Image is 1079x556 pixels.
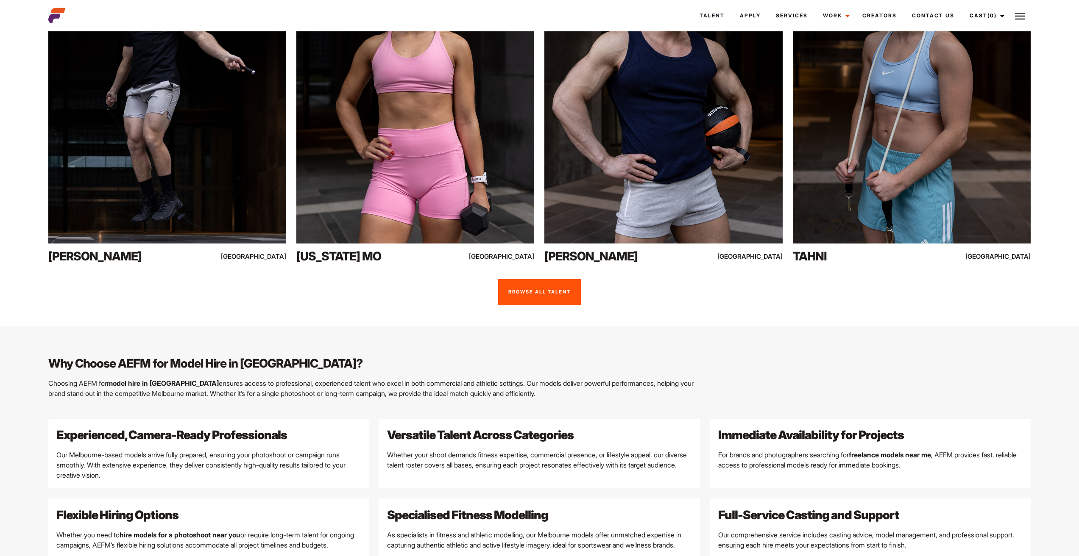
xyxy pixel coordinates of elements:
p: Our Melbourne-based models arrive fully prepared, ensuring your photoshoot or campaign runs smoot... [56,450,361,480]
div: [GEOGRAPHIC_DATA] [463,251,534,262]
div: [GEOGRAPHIC_DATA] [959,251,1031,262]
a: Services [768,4,815,27]
div: [PERSON_NAME] [544,248,687,265]
div: [GEOGRAPHIC_DATA] [215,251,286,262]
strong: Flexible Hiring Options [56,508,178,522]
a: Creators [855,4,904,27]
p: Our comprehensive service includes casting advice, model management, and professional support, en... [718,530,1023,550]
div: [GEOGRAPHIC_DATA] [711,251,782,262]
a: Contact Us [904,4,962,27]
a: Talent [692,4,732,27]
a: Cast(0) [962,4,1009,27]
p: Whether your shoot demands fitness expertise, commercial presence, or lifestyle appeal, our diver... [387,450,691,470]
p: Whether you need to or require long-term talent for ongoing campaigns, AEFM’s flexible hiring sol... [56,530,361,550]
strong: Full-Service Casting and Support [718,508,899,522]
a: Browse all talent [498,279,581,305]
div: Tahni [793,248,936,265]
a: Work [815,4,855,27]
strong: freelance models near me [849,451,931,459]
img: Burger icon [1015,11,1025,21]
span: (0) [987,12,997,19]
strong: Specialised Fitness Modelling [387,508,548,522]
p: As specialists in fitness and athletic modelling, our Melbourne models offer unmatched expertise ... [387,530,691,550]
p: Choosing AEFM for ensures access to professional, experienced talent who excel in both commercial... [48,378,700,398]
h3: Why Choose AEFM for Model Hire in [GEOGRAPHIC_DATA]? [48,355,700,371]
div: [PERSON_NAME] [48,248,191,265]
strong: Immediate Availability for Projects [718,428,904,442]
a: Apply [732,4,768,27]
p: For brands and photographers searching for , AEFM provides fast, reliable access to professional ... [718,450,1023,470]
strong: Experienced, Camera-Ready Professionals [56,428,287,442]
div: [US_STATE] Mo [296,248,439,265]
strong: Versatile Talent Across Categories [387,428,574,442]
img: cropped-aefm-brand-fav-22-square.png [48,7,65,24]
strong: model hire in [GEOGRAPHIC_DATA] [107,379,219,387]
strong: hire models for a photoshoot near you [120,531,240,539]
